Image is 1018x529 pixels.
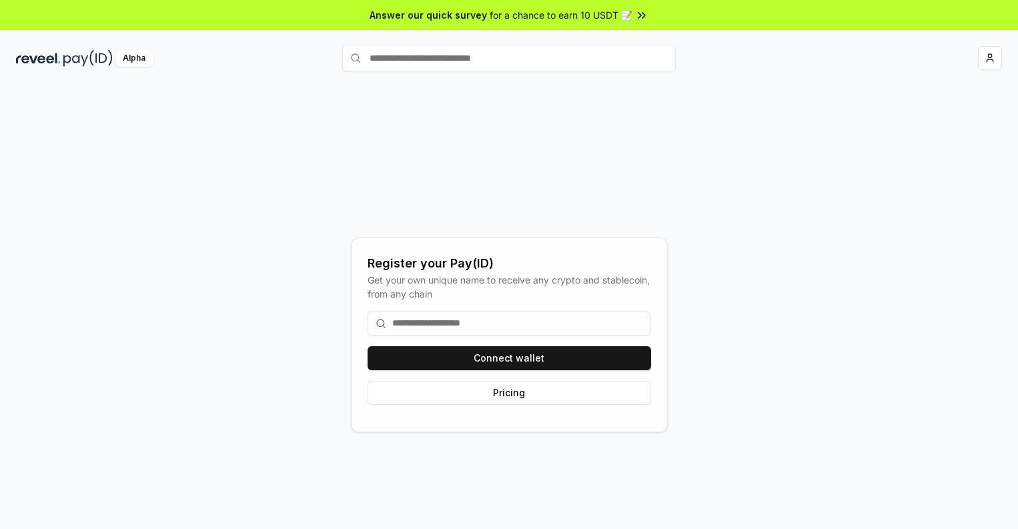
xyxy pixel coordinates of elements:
button: Pricing [368,381,651,405]
img: reveel_dark [16,50,61,67]
img: pay_id [63,50,113,67]
div: Get your own unique name to receive any crypto and stablecoin, from any chain [368,273,651,301]
button: Connect wallet [368,346,651,370]
span: for a chance to earn 10 USDT 📝 [490,8,632,22]
span: Answer our quick survey [370,8,487,22]
div: Register your Pay(ID) [368,254,651,273]
div: Alpha [115,50,153,67]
